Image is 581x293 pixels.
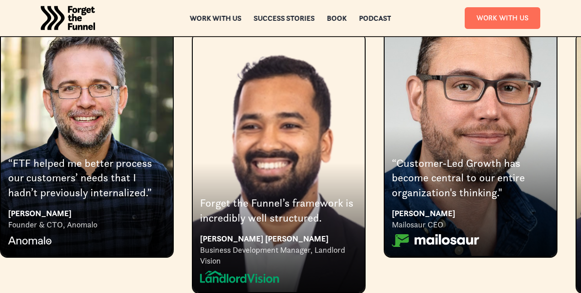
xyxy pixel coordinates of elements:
[200,232,357,245] div: [PERSON_NAME] [PERSON_NAME]
[392,156,549,200] div: “Customer-Led Growth has become central to our entire organization's thinking."
[465,7,540,28] a: Work With Us
[200,245,357,267] div: Business Development Manager, Landlord Vision
[254,15,315,21] a: Success Stories
[392,219,549,230] div: Mailosaur CEO
[359,15,391,21] a: Podcast
[327,15,347,21] a: Book
[392,207,549,219] div: [PERSON_NAME]
[8,219,166,230] div: Founder & CTO, Anomalo
[8,156,166,200] div: “FTF helped me better process our customers’ needs that I hadn’t previously internalized.”
[200,196,357,225] div: Forget the Funnel’s framework is incredibly well structured.
[8,207,166,219] div: [PERSON_NAME]
[190,15,242,21] a: Work with us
